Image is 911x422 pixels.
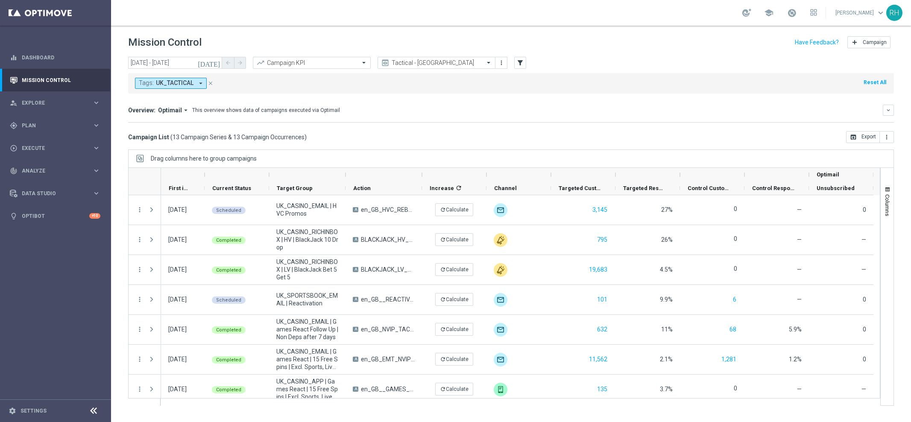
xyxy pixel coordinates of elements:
div: Press SPACE to select this row. [129,375,161,404]
span: BLACKJACK_LV_BET5GET5 [361,266,415,273]
a: Optibot [22,205,89,227]
i: add [851,39,858,46]
div: Press SPACE to select this row. [161,285,873,315]
span: en_GB_NVIP_TAC_GM__NONDEPS_STAKE20GET50_250815 [361,325,415,333]
i: refresh [440,267,446,273]
span: Channel [494,185,517,191]
div: Press SPACE to select this row. [129,285,161,315]
colored-tag: Completed [212,325,246,334]
label: 0 [734,205,737,213]
i: [DATE] [198,59,221,67]
span: 26% [661,236,673,243]
div: play_circle_outline Execute keyboard_arrow_right [9,145,101,152]
button: [DATE] [196,57,222,70]
span: 3.7% [660,386,673,393]
span: UK_SPORTSBOOK_EMAIL | Reactivation [276,292,338,307]
span: Increase [430,185,454,191]
span: 13 Campaign Series & 13 Campaign Occurrences [173,133,305,141]
div: Analyze [10,167,92,175]
span: UK_TACTICAL [156,79,193,87]
i: keyboard_arrow_right [92,121,100,129]
div: Optimail [494,323,507,337]
i: keyboard_arrow_down [885,107,891,113]
span: Data Studio [22,191,92,196]
span: A [353,357,358,362]
span: — [861,236,866,243]
span: Completed [216,387,241,393]
span: school [764,8,773,18]
span: 5.9% [789,326,802,333]
button: Mission Control [9,77,101,84]
button: equalizer Dashboard [9,54,101,61]
button: lightbulb Optibot +10 [9,213,101,220]
span: Target Group [277,185,313,191]
button: Data Studio keyboard_arrow_right [9,190,101,197]
div: Data Studio [10,190,92,197]
span: — [797,296,802,303]
span: Explore [22,100,92,105]
div: RH [886,5,902,21]
span: — [861,386,866,393]
i: more_vert [136,325,144,333]
span: Execute [22,146,92,151]
div: Execute [10,144,92,152]
i: track_changes [10,167,18,175]
div: Optimail [494,293,507,307]
multiple-options-button: Export to CSV [846,133,894,140]
img: Other [494,263,507,277]
i: arrow_back [225,60,231,66]
div: Press SPACE to select this row. [129,315,161,345]
label: 0 [734,235,737,243]
i: gps_fixed [10,122,18,129]
i: keyboard_arrow_right [92,167,100,175]
button: track_changes Analyze keyboard_arrow_right [9,167,101,174]
button: refreshCalculate [435,323,473,336]
span: ( [170,133,173,141]
button: close [207,79,214,88]
div: 19 Sep 2025, Friday [168,325,187,333]
i: arrow_forward [237,60,243,66]
span: UK_CASINO_EMAIL | Games React | 15 Free Spins | Excl. Sports, Live Casino [276,348,338,371]
label: 0 [734,384,737,392]
i: more_vert [498,59,505,66]
button: 19,683 [588,264,608,275]
div: Press SPACE to select this row. [129,255,161,285]
button: 795 [596,234,608,245]
i: more_vert [883,134,890,141]
span: Unsubscribed [817,185,855,191]
i: refresh [440,356,446,362]
ng-select: Tactical - UK [378,57,495,69]
i: refresh [440,237,446,243]
div: Press SPACE to select this row. [129,195,161,225]
i: open_in_browser [850,134,857,141]
span: Control Customers [688,185,730,191]
button: more_vert [136,206,144,214]
span: UK_CASINO_RICHINBOX | HV | BlackJack 10 Drop [276,228,338,251]
button: 632 [596,324,608,335]
span: First in Range [169,185,190,191]
ng-select: Campaign KPI [253,57,371,69]
i: refresh [455,185,462,191]
div: Optibot [10,205,100,227]
i: refresh [440,207,446,213]
a: [PERSON_NAME]keyboard_arrow_down [835,6,886,19]
span: Optimail [817,171,839,178]
div: Press SPACE to select this row. [161,315,873,345]
colored-tag: Completed [212,266,246,274]
span: en_GB_EMT_NVIP_EM_TAC_GM__WK38_2025_GAMESREACT_WHAT_THE_FOX_MEGAWAYS [361,355,415,363]
span: 0 [863,206,866,213]
button: keyboard_arrow_down [883,105,894,116]
span: 11% [661,326,673,333]
button: refreshCalculate [435,293,473,306]
span: Scheduled [216,208,241,213]
div: Press SPACE to select this row. [161,225,873,255]
span: 0 [863,356,866,363]
span: ) [305,133,307,141]
span: 9.9% [660,296,673,303]
span: UK_CASINO_RICHINBOX | LV | BlackJack Bet 5 Get 5 [276,258,338,281]
i: arrow_drop_down [197,79,205,87]
span: BLACKJACK_HV_10_DROP [361,236,415,243]
span: Completed [216,357,241,363]
i: refresh [440,386,446,392]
